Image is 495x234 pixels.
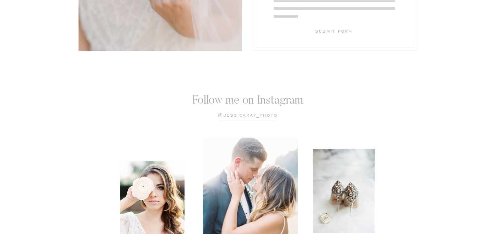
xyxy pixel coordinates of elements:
a: Follow me on Instagram [157,94,339,110]
a: @jessicaKay_photo [194,113,301,119]
a: Submit Form [303,29,365,39]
